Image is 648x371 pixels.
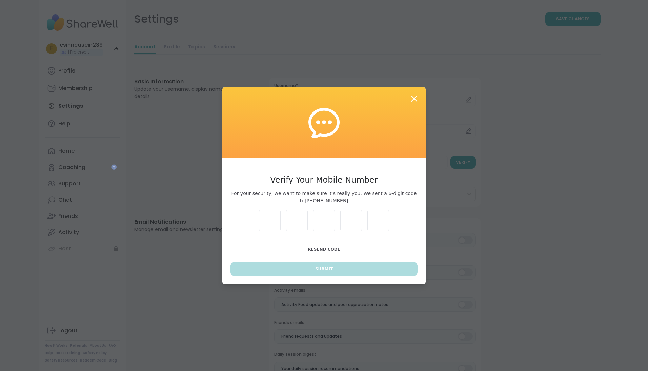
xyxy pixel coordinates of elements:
[111,164,117,170] iframe: Spotlight
[308,247,340,252] span: Resend Code
[230,242,418,256] button: Resend Code
[230,190,418,204] span: For your security, we want to make sure it’s really you. We sent a 6-digit code to [PHONE_NUMBER]
[230,174,418,186] h3: Verify Your Mobile Number
[315,266,333,272] span: Submit
[230,262,418,276] button: Submit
